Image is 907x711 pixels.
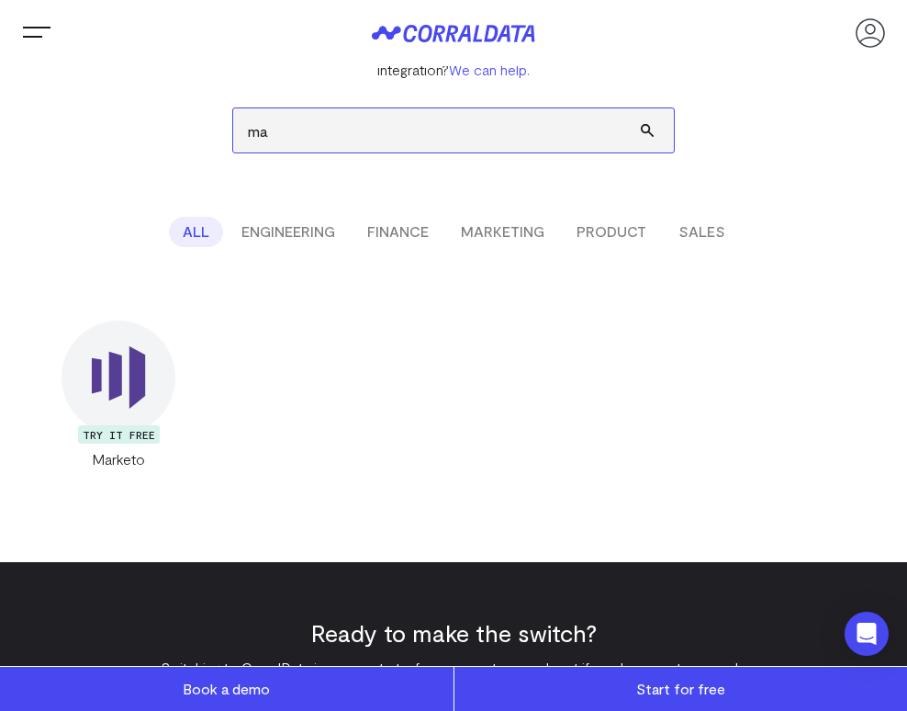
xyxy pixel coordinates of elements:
[169,217,223,247] button: ALL
[18,15,55,51] button: Trigger Menu
[449,61,530,78] a: We can help.
[447,217,558,247] button: MARKETING
[157,657,750,679] p: Switching to CorralData is easy – start a free account or reach out if you have custom needs.
[18,448,218,470] div: Marketo
[233,108,674,152] input: Search data sources
[78,425,160,444] div: TRY IT FREE
[183,680,270,697] span: Book a demo
[636,680,725,697] span: Start for free
[353,217,442,247] button: FINANCE
[665,217,739,247] button: SALES
[87,346,150,409] img: Marketo
[845,612,889,656] div: Open Intercom Messenger
[563,217,660,247] button: PRODUCT
[228,217,349,247] button: ENGINEERING
[18,321,218,470] a: Marketo TRY IT FREE Marketo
